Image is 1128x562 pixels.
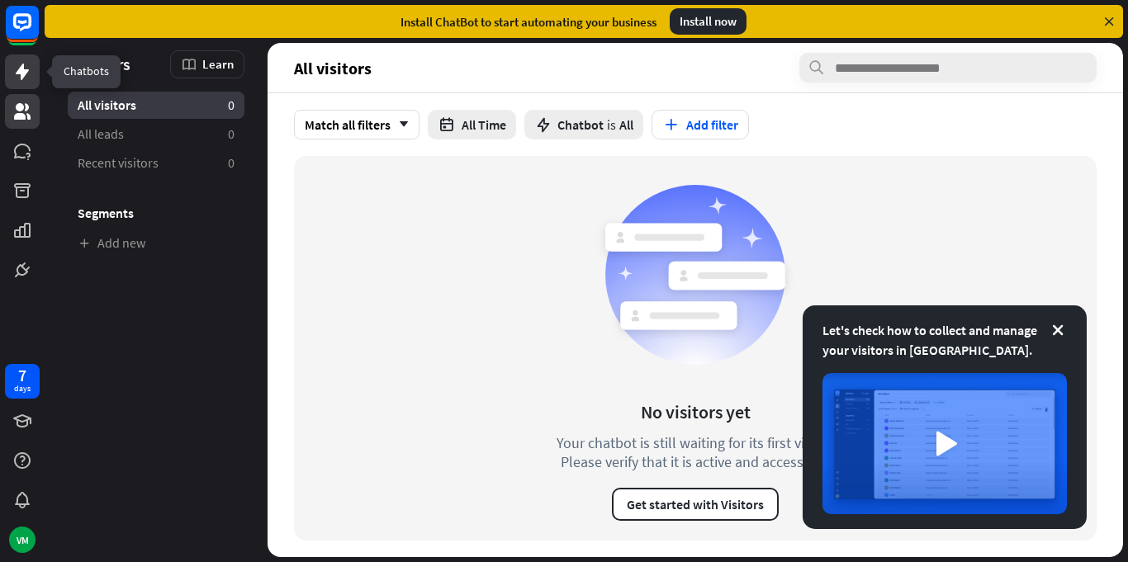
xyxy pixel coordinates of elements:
[526,433,865,471] div: Your chatbot is still waiting for its first visitor. Please verify that it is active and accessible.
[400,14,656,30] div: Install ChatBot to start automating your business
[641,400,751,423] div: No visitors yet
[68,229,244,257] a: Add new
[607,116,616,133] span: is
[612,488,779,521] button: Get started with Visitors
[9,527,36,553] div: VM
[18,368,26,383] div: 7
[557,116,604,133] span: Chatbot
[68,149,244,177] a: Recent visitors 0
[822,373,1067,514] img: image
[228,154,235,172] aside: 0
[68,205,244,221] h3: Segments
[14,383,31,394] div: days
[202,56,234,72] span: Learn
[294,110,419,139] div: Match all filters
[228,125,235,143] aside: 0
[5,364,40,399] a: 7 days
[78,54,130,73] span: Visitors
[228,97,235,114] aside: 0
[294,59,372,78] span: All visitors
[670,8,746,35] div: Install now
[13,7,63,56] button: Open LiveChat chat widget
[391,120,409,130] i: arrow_down
[428,110,516,139] button: All Time
[78,154,159,172] span: Recent visitors
[652,110,749,139] button: Add filter
[619,116,633,133] span: All
[68,120,244,148] a: All leads 0
[78,125,124,143] span: All leads
[822,320,1067,360] div: Let's check how to collect and manage your visitors in [GEOGRAPHIC_DATA].
[78,97,136,114] span: All visitors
